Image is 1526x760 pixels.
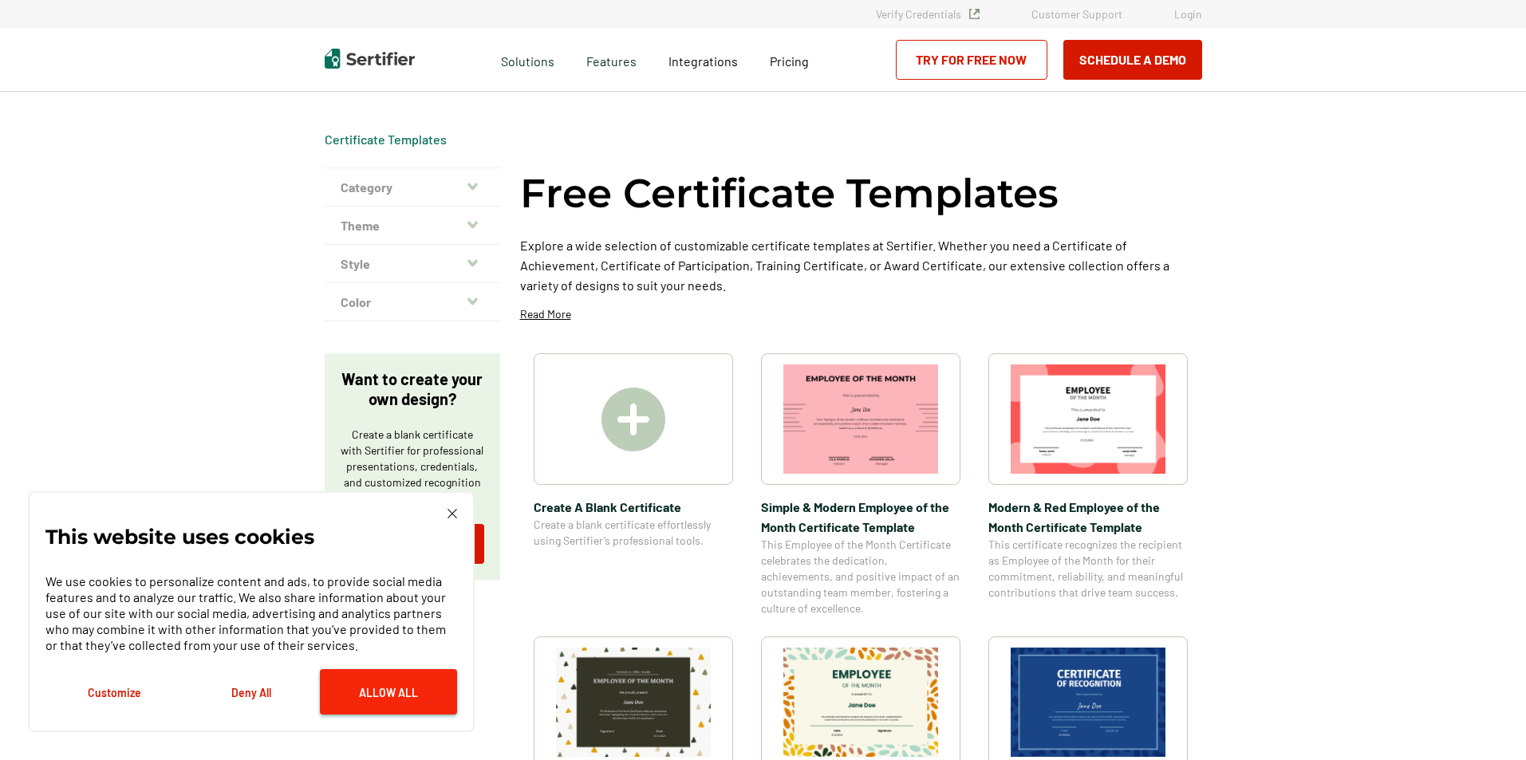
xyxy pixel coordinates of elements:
[341,369,484,409] p: Want to create your own design?
[988,353,1188,616] a: Modern & Red Employee of the Month Certificate TemplateModern & Red Employee of the Month Certifi...
[770,53,809,69] span: Pricing
[1011,364,1165,474] img: Modern & Red Employee of the Month Certificate Template
[45,669,183,715] button: Customize
[601,388,665,451] img: Create A Blank Certificate
[320,669,457,715] button: Allow All
[534,517,733,549] span: Create a blank certificate effortlessly using Sertifier’s professional tools.
[896,40,1047,80] a: Try for Free Now
[876,7,980,21] a: Verify Credentials
[520,167,1059,219] h1: Free Certificate Templates
[325,168,500,207] button: Category
[1011,648,1165,757] img: Modern Dark Blue Employee of the Month Certificate Template
[45,573,457,653] p: We use cookies to personalize content and ads, to provide social media features and to analyze ou...
[183,669,320,715] button: Deny All
[1063,40,1202,80] button: Schedule a Demo
[325,49,415,69] img: Sertifier | Digital Credentialing Platform
[325,132,447,147] a: Certificate Templates
[770,49,809,69] a: Pricing
[501,49,554,69] span: Solutions
[1031,7,1122,21] a: Customer Support
[448,509,457,518] img: Cookie Popup Close
[520,306,571,322] p: Read More
[988,537,1188,601] span: This certificate recognizes the recipient as Employee of the Month for their commitment, reliabil...
[668,49,738,69] a: Integrations
[761,497,960,537] span: Simple & Modern Employee of the Month Certificate Template
[1174,7,1202,21] a: Login
[45,529,314,545] p: This website uses cookies
[325,207,500,245] button: Theme
[783,648,938,757] img: Simple and Patterned Employee of the Month Certificate Template
[325,132,447,148] div: Breadcrumb
[520,235,1202,295] p: Explore a wide selection of customizable certificate templates at Sertifier. Whether you need a C...
[556,648,711,757] img: Simple & Colorful Employee of the Month Certificate Template
[969,9,980,19] img: Verified
[988,497,1188,537] span: Modern & Red Employee of the Month Certificate Template
[586,49,637,69] span: Features
[325,245,500,283] button: Style
[783,364,938,474] img: Simple & Modern Employee of the Month Certificate Template
[325,132,447,148] span: Certificate Templates
[534,497,733,517] span: Create A Blank Certificate
[761,537,960,616] span: This Employee of the Month Certificate celebrates the dedication, achievements, and positive impa...
[761,353,960,616] a: Simple & Modern Employee of the Month Certificate TemplateSimple & Modern Employee of the Month C...
[325,283,500,321] button: Color
[341,427,484,506] p: Create a blank certificate with Sertifier for professional presentations, credentials, and custom...
[668,53,738,69] span: Integrations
